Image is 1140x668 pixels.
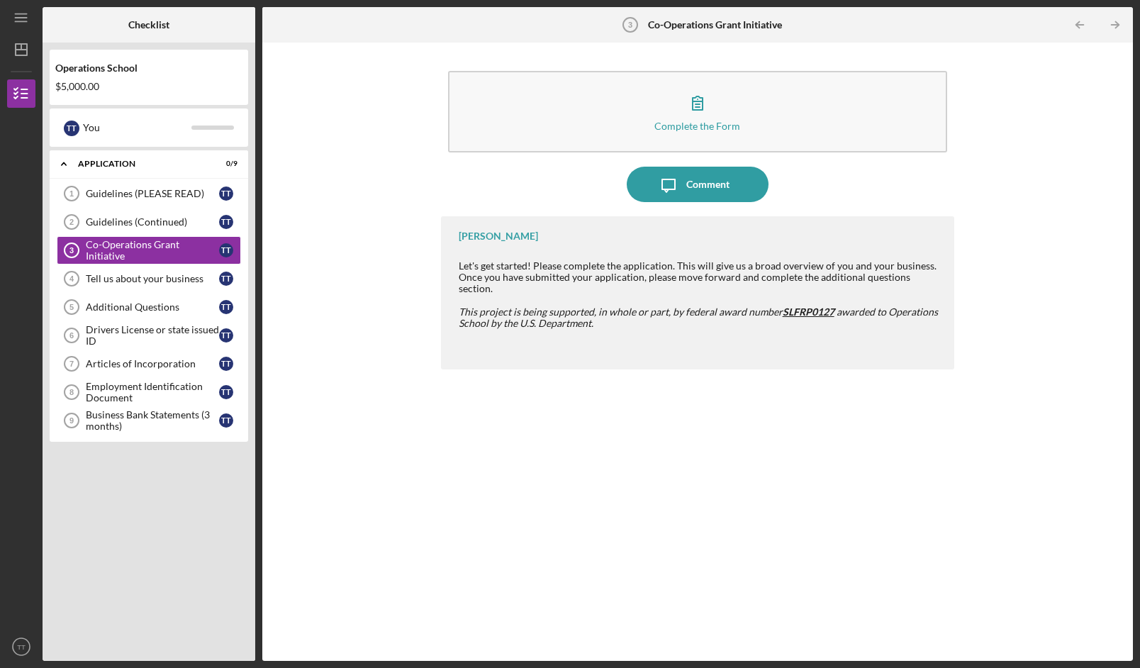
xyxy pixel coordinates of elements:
[86,324,219,347] div: Drivers License or state issued ID
[69,416,74,425] tspan: 9
[57,179,241,208] a: 1Guidelines (PLEASE READ)TT
[212,160,238,168] div: 0 / 9
[86,188,219,199] div: Guidelines (PLEASE READ)
[219,413,233,428] div: T T
[69,388,74,396] tspan: 8
[219,215,233,229] div: T T
[627,167,769,202] button: Comment
[86,216,219,228] div: Guidelines (Continued)
[128,19,169,30] b: Checklist
[57,321,241,350] a: 6Drivers License or state issued IDTT
[86,239,219,262] div: Co-Operations Grant Initiative
[69,303,74,311] tspan: 5
[57,406,241,435] a: 9Business Bank Statements (3 months)TT
[78,160,202,168] div: Application
[459,230,538,242] div: [PERSON_NAME]
[7,633,35,661] button: TT
[459,260,941,294] div: Let's get started! Please complete the application. This will give us a broad overview of you and...
[459,306,938,329] em: This project is being supported, in whole or part, by federal award number awarded to Operations ...
[69,331,74,340] tspan: 6
[69,360,74,368] tspan: 7
[57,208,241,236] a: 2Guidelines (Continued)TT
[686,167,730,202] div: Comment
[219,357,233,371] div: T T
[57,293,241,321] a: 5Additional QuestionsTT
[69,246,74,255] tspan: 3
[448,71,948,152] button: Complete the Form
[86,381,219,403] div: Employment Identification Document
[64,121,79,136] div: T T
[648,19,782,30] b: Co-Operations Grant Initiative
[219,272,233,286] div: T T
[86,358,219,369] div: Articles of Incorporation
[219,385,233,399] div: T T
[219,187,233,201] div: T T
[69,189,74,198] tspan: 1
[55,81,242,92] div: $5,000.00
[628,21,632,29] tspan: 3
[57,378,241,406] a: 8Employment Identification DocumentTT
[17,643,26,651] text: TT
[219,243,233,257] div: T T
[55,62,242,74] div: Operations School
[69,218,74,226] tspan: 2
[86,301,219,313] div: Additional Questions
[69,274,74,283] tspan: 4
[83,116,191,140] div: You
[654,121,740,131] div: Complete the Form
[86,273,219,284] div: Tell us about your business
[219,328,233,343] div: T T
[86,409,219,432] div: Business Bank Statements (3 months)
[57,236,241,265] a: 3Co-Operations Grant InitiativeTT
[57,350,241,378] a: 7Articles of IncorporationTT
[219,300,233,314] div: T T
[783,306,834,318] span: SLFRP0127
[57,265,241,293] a: 4Tell us about your businessTT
